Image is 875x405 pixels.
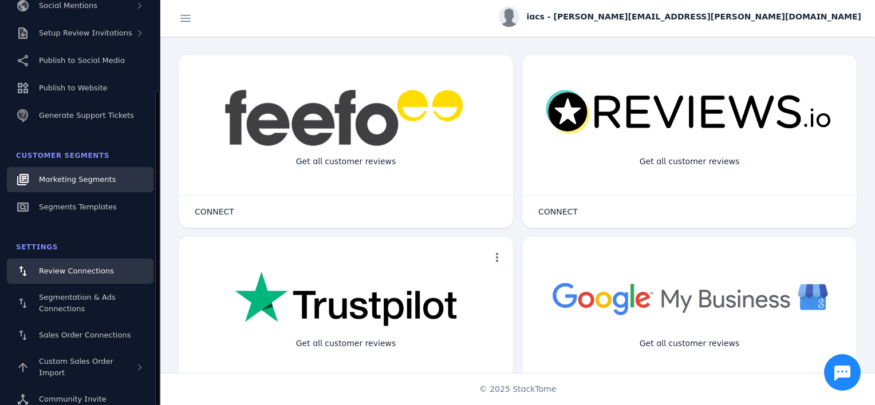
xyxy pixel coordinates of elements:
div: Get all customer reviews [287,146,405,177]
a: Publish to Social Media [7,48,153,73]
button: more [486,246,509,269]
a: Marketing Segments [7,167,153,192]
span: Segmentation & Ads Connections [39,293,116,313]
a: Sales Order Connections [7,323,153,348]
span: Publish to Website [39,84,107,92]
span: Sales Order Connections [39,331,131,339]
img: trustpilot.png [235,271,456,328]
img: profile.jpg [499,6,519,27]
a: Publish to Website [7,76,153,101]
span: Social Mentions [39,1,97,10]
span: Setup Review Invitations [39,29,132,37]
span: Settings [16,243,58,251]
button: CONNECT [527,200,589,223]
a: Segments Templates [7,194,153,220]
button: CONNECT [183,200,246,223]
span: CONNECT [195,208,234,216]
span: iacs - [PERSON_NAME][EMAIL_ADDRESS][PERSON_NAME][DOMAIN_NAME] [526,11,861,23]
span: Customer Segments [16,152,109,160]
span: Community Invite [39,395,107,403]
span: Review Connections [39,267,114,275]
span: Custom Sales Order Import [39,357,113,377]
span: Publish to Social Media [39,56,125,65]
a: Segmentation & Ads Connections [7,286,153,320]
a: Review Connections [7,259,153,284]
div: Get all customer reviews [630,328,749,359]
img: reviewsio.svg [545,89,834,136]
img: feefo.png [223,89,469,146]
a: Generate Support Tickets [7,103,153,128]
button: iacs - [PERSON_NAME][EMAIL_ADDRESS][PERSON_NAME][DOMAIN_NAME] [499,6,861,27]
span: Generate Support Tickets [39,111,134,120]
span: CONNECT [538,208,578,216]
span: © 2025 StackTome [479,383,557,395]
span: Marketing Segments [39,175,116,184]
span: Segments Templates [39,202,117,211]
div: Get all customer reviews [287,328,405,359]
img: googlebusiness.png [545,271,834,325]
div: Get all customer reviews [630,146,749,177]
